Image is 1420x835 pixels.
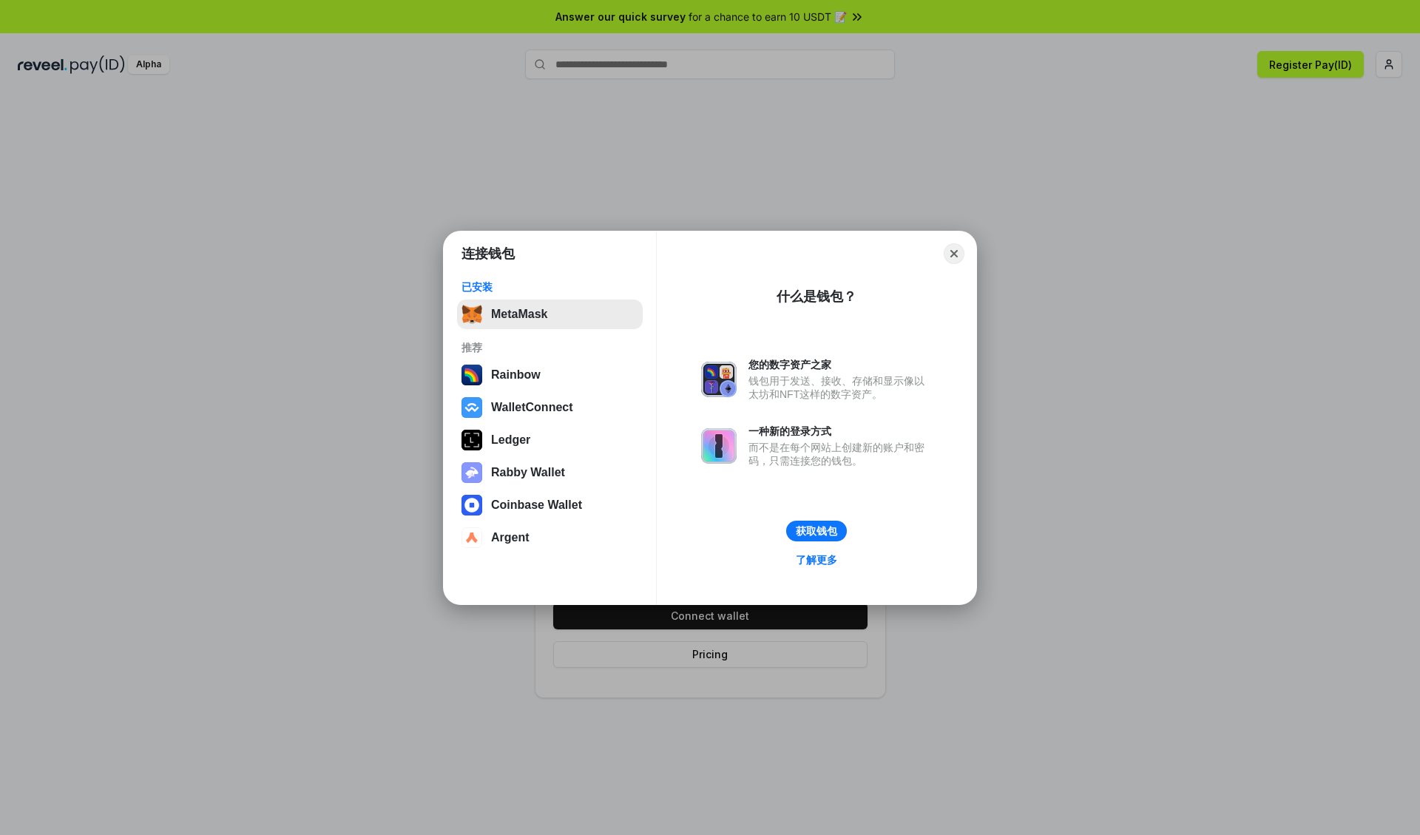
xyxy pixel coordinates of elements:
[748,441,932,467] div: 而不是在每个网站上创建新的账户和密码，只需连接您的钱包。
[701,428,737,464] img: svg+xml,%3Csvg%20xmlns%3D%22http%3A%2F%2Fwww.w3.org%2F2000%2Fsvg%22%20fill%3D%22none%22%20viewBox...
[748,425,932,438] div: 一种新的登录方式
[457,458,643,487] button: Rabby Wallet
[461,280,638,294] div: 已安装
[796,524,837,538] div: 获取钱包
[491,433,530,447] div: Ledger
[491,531,530,544] div: Argent
[944,243,964,264] button: Close
[748,374,932,401] div: 钱包用于发送、接收、存储和显示像以太坊和NFT这样的数字资产。
[461,304,482,325] img: svg+xml,%3Csvg%20fill%3D%22none%22%20height%3D%2233%22%20viewBox%3D%220%200%2035%2033%22%20width%...
[457,300,643,329] button: MetaMask
[457,523,643,552] button: Argent
[777,288,856,305] div: 什么是钱包？
[461,430,482,450] img: svg+xml,%3Csvg%20xmlns%3D%22http%3A%2F%2Fwww.w3.org%2F2000%2Fsvg%22%20width%3D%2228%22%20height%3...
[461,341,638,354] div: 推荐
[461,245,515,263] h1: 连接钱包
[748,358,932,371] div: 您的数字资产之家
[461,365,482,385] img: svg+xml,%3Csvg%20width%3D%22120%22%20height%3D%22120%22%20viewBox%3D%220%200%20120%20120%22%20fil...
[491,308,547,321] div: MetaMask
[457,393,643,422] button: WalletConnect
[457,490,643,520] button: Coinbase Wallet
[461,527,482,548] img: svg+xml,%3Csvg%20width%3D%2228%22%20height%3D%2228%22%20viewBox%3D%220%200%2028%2028%22%20fill%3D...
[491,466,565,479] div: Rabby Wallet
[491,498,582,512] div: Coinbase Wallet
[457,425,643,455] button: Ledger
[787,550,846,569] a: 了解更多
[786,521,847,541] button: 获取钱包
[701,362,737,397] img: svg+xml,%3Csvg%20xmlns%3D%22http%3A%2F%2Fwww.w3.org%2F2000%2Fsvg%22%20fill%3D%22none%22%20viewBox...
[491,401,573,414] div: WalletConnect
[461,462,482,483] img: svg+xml,%3Csvg%20xmlns%3D%22http%3A%2F%2Fwww.w3.org%2F2000%2Fsvg%22%20fill%3D%22none%22%20viewBox...
[796,553,837,567] div: 了解更多
[461,495,482,515] img: svg+xml,%3Csvg%20width%3D%2228%22%20height%3D%2228%22%20viewBox%3D%220%200%2028%2028%22%20fill%3D...
[491,368,541,382] div: Rainbow
[457,360,643,390] button: Rainbow
[461,397,482,418] img: svg+xml,%3Csvg%20width%3D%2228%22%20height%3D%2228%22%20viewBox%3D%220%200%2028%2028%22%20fill%3D...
